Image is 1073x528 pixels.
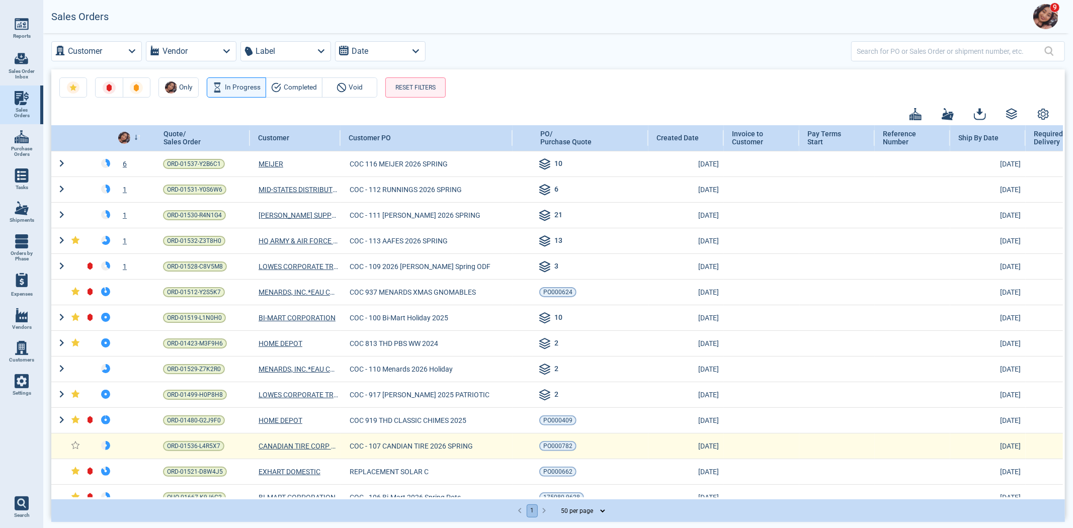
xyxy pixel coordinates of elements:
[165,81,177,94] img: Avatar
[648,151,724,177] td: [DATE]
[350,287,476,297] span: COC 937 MENARDS XMAS GNOMABLES
[163,467,227,477] a: ORD-01521-D8W4J5
[146,41,236,61] button: Vendor
[656,134,699,142] span: Created Date
[950,330,1026,356] td: [DATE]
[259,364,338,374] a: MENARDS, INC.*EAU CLAIRE
[648,228,724,253] td: [DATE]
[950,151,1026,177] td: [DATE]
[539,415,576,425] a: PO000409
[349,134,391,142] span: Customer PO
[539,441,576,451] a: PO000782
[163,441,224,451] a: ORD-01536-L4R5X7
[114,159,147,169] div: 6
[167,313,222,323] span: ORD-01519-L1N0H0
[259,338,302,348] a: HOME DEPOT
[259,185,338,195] a: MID-STATES DISTRIBUTING,LLC
[554,184,558,196] span: 6
[950,253,1026,279] td: [DATE]
[13,390,31,396] span: Settings
[514,504,550,517] nav: pagination navigation
[167,492,222,502] span: QUO-01667-K9J6C2
[259,467,320,477] span: EXHART DOMESTIC
[163,415,225,425] a: ORD-01480-G2J9F0
[648,305,724,330] td: [DATE]
[554,235,562,247] span: 13
[350,185,462,195] span: COC - 112 RUNNINGS 2026 SPRING
[350,441,473,451] span: COC - 107 CANDIAN TIRE 2026 SPRING
[350,338,438,348] span: COC 813 THD PBS WW 2024
[648,459,724,484] td: [DATE]
[554,210,562,222] span: 21
[648,433,724,459] td: [DATE]
[335,41,426,61] button: Date
[8,250,35,262] span: Orders by Phase
[807,130,856,146] span: Pay Terms Start
[163,492,226,502] a: QUO-01667-K9J6C2
[543,441,572,451] span: PO000782
[163,313,226,323] a: ORD-01519-L1N0H0
[163,236,225,246] a: ORD-01532-Z3T8H0
[163,210,226,220] a: ORD-01530-R4N1G4
[258,134,289,142] span: Customer
[543,467,572,477] span: PO000662
[13,33,31,39] span: Reports
[163,159,225,169] a: ORD-01537-Y2B6C1
[349,81,363,94] span: Void
[543,287,572,297] span: PO000624
[15,201,29,215] img: menu_icon
[350,210,480,220] span: COC - 111 [PERSON_NAME] 2026 SPRING
[114,210,147,220] div: 1
[14,512,30,518] span: Search
[9,357,34,363] span: Customers
[648,202,724,228] td: [DATE]
[8,146,35,157] span: Purchase Orders
[207,77,266,98] button: In Progress
[16,185,28,191] span: Tasks
[51,11,109,23] h2: Sales Orders
[539,467,576,477] a: PO000662
[167,364,221,374] span: ORD-01529-Z7K2R0
[8,68,35,80] span: Sales Order Inbox
[350,415,466,425] span: COC 919 THD CLASSIC CHIMES 2025
[259,159,283,169] a: MEIJER
[350,313,448,323] span: COC - 100 Bi-Mart Holiday 2025
[163,287,225,297] a: ORD-01512-Y2S5K7
[225,81,261,94] span: In Progress
[259,415,302,425] span: HOME DEPOT
[543,415,572,425] span: PO000409
[259,261,338,272] a: LOWES CORPORATE TRADE PAYABLES
[15,234,29,248] img: menu_icon
[114,236,147,246] div: 1
[350,261,490,272] span: COC - 109 2026 [PERSON_NAME] Spring ODF
[259,210,338,220] a: [PERSON_NAME] SUPPLY, INC.
[950,279,1026,305] td: [DATE]
[68,44,102,58] label: Customer
[167,159,221,169] span: ORD-01537-Y2B6C1
[1033,4,1058,29] img: Avatar
[648,484,724,510] td: [DATE]
[554,338,558,350] span: 2
[259,287,338,297] a: MENARDS, INC.*EAU CLAIRE
[950,228,1026,253] td: [DATE]
[167,415,221,425] span: ORD-01480-G2J9F0
[12,324,32,330] span: Vendors
[554,261,558,273] span: 3
[543,492,580,502] span: 175080-9628
[648,330,724,356] td: [DATE]
[950,305,1026,330] td: [DATE]
[167,236,221,246] span: ORD-01532-Z3T8H0
[259,313,336,323] a: BI-MART CORPORATION
[350,492,461,502] span: COC - 106 Bi-Mart 2026 Spring Pots
[883,130,932,146] span: Reference Number
[950,433,1026,459] td: [DATE]
[167,185,222,195] span: ORD-01531-Y0S6W6
[857,44,1044,58] input: Search for PO or Sales Order or shipment number, etc.
[958,134,999,142] span: Ship By Date
[732,130,781,146] span: Invoice to Customer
